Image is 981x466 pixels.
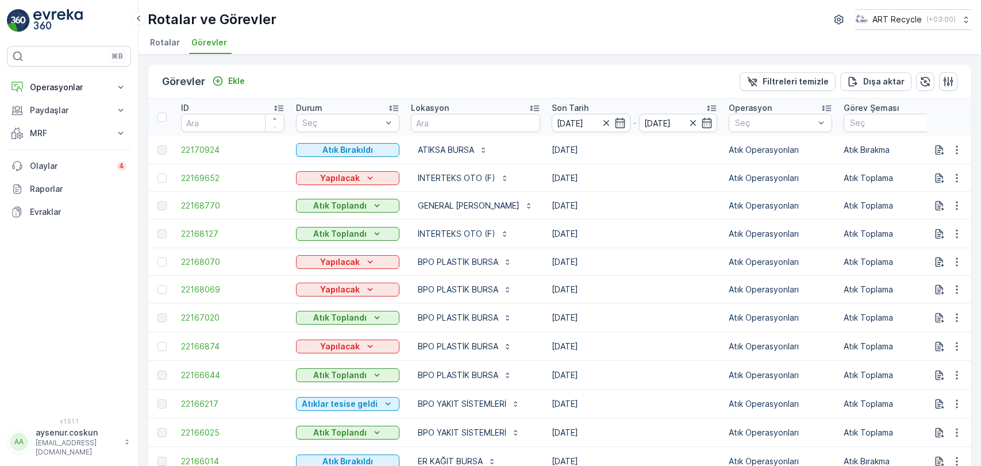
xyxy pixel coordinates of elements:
div: Toggle Row Selected [157,145,167,155]
td: [DATE] [546,332,723,361]
a: 22166217 [181,398,284,410]
p: Seç [735,117,814,129]
p: Atık Operasyonları [729,144,832,156]
p: Atık Toplama [844,369,947,381]
div: Toggle Row Selected [157,342,167,351]
p: Görev Şeması [844,102,899,114]
p: Atık Toplandı [313,200,367,211]
p: Yapılacak [320,284,360,295]
p: Raporlar [30,183,126,195]
p: Atık Operasyonları [729,398,832,410]
p: Son Tarih [552,102,588,114]
p: Rotalar ve Görevler [148,10,276,29]
div: AA [10,433,28,451]
td: [DATE] [546,390,723,418]
button: Atıklar tesise geldi [296,397,399,411]
p: MRF [30,128,108,139]
a: 22166644 [181,369,284,381]
button: Yapılacak [296,255,399,269]
img: image_23.png [855,13,868,26]
td: [DATE] [546,192,723,219]
div: Toggle Row Selected [157,229,167,238]
p: Operasyonlar [30,82,108,93]
button: Paydaşlar [7,99,131,122]
a: 22168770 [181,200,284,211]
button: Atık Toplandı [296,311,399,325]
p: BPO PLASTİK BURSA [418,369,498,381]
p: Durum [296,102,322,114]
div: Toggle Row Selected [157,257,167,267]
a: 22168070 [181,256,284,268]
p: Atık Operasyonları [729,172,832,184]
span: Rotalar [150,37,180,48]
p: Atık Toplama [844,341,947,352]
div: Toggle Row Selected [157,457,167,466]
p: Atık Operasyonları [729,200,832,211]
div: Toggle Row Selected [157,371,167,380]
td: [DATE] [546,418,723,447]
p: Atık Toplandı [313,427,367,438]
input: Ara [181,114,284,132]
p: Lokasyon [411,102,449,114]
button: Ekle [207,74,249,88]
button: Yapılacak [296,340,399,353]
p: Atık Toplama [844,172,947,184]
span: 22167020 [181,312,284,323]
div: Toggle Row Selected [157,201,167,210]
img: logo_light-DOdMpM7g.png [33,9,83,32]
div: Toggle Row Selected [157,174,167,183]
a: 22168069 [181,284,284,295]
p: İNTERTEKS OTO (F) [418,228,495,240]
p: Atık Operasyonları [729,256,832,268]
p: BPO PLASTİK BURSA [418,341,498,352]
button: Atık Bırakıldı [296,143,399,157]
span: 22166025 [181,427,284,438]
p: Atık Operasyonları [729,284,832,295]
p: Filtreleri temizle [763,76,829,87]
p: Seç [302,117,382,129]
p: Atık Operasyonları [729,427,832,438]
button: BPO PLASTİK BURSA [411,253,519,271]
button: Dışa aktar [840,72,911,91]
a: 22168127 [181,228,284,240]
span: 22169652 [181,172,284,184]
td: [DATE] [546,219,723,248]
p: GENERAL [PERSON_NAME] [418,200,520,211]
button: Operasyonlar [7,76,131,99]
td: [DATE] [546,136,723,164]
td: [DATE] [546,248,723,276]
p: Atık Toplama [844,200,947,211]
span: 22166874 [181,341,284,352]
p: Operasyon [729,102,772,114]
div: Toggle Row Selected [157,313,167,322]
p: Atıklar tesise geldi [302,398,378,410]
p: Atık Operasyonları [729,341,832,352]
button: BPO PLASTİK BURSA [411,309,519,327]
p: Atık Operasyonları [729,312,832,323]
button: İNTERTEKS OTO (F) [411,225,516,243]
p: BPO PLASTİK BURSA [418,284,498,295]
p: Yapılacak [320,256,360,268]
p: Atık Toplama [844,256,947,268]
button: GENERAL [PERSON_NAME] [411,197,540,215]
p: Atık Toplama [844,427,947,438]
p: ART Recycle [872,14,922,25]
button: İNTERTEKS OTO (F) [411,169,516,187]
p: Atık Operasyonları [729,369,832,381]
div: Toggle Row Selected [157,285,167,294]
p: Atık Toplama [844,312,947,323]
p: Ekle [228,75,245,87]
p: Dışa aktar [863,76,905,87]
button: Yapılacak [296,283,399,296]
td: [DATE] [546,164,723,192]
button: BPO PLASTİK BURSA [411,280,519,299]
button: BPO YAKIT SİSTEMLERİ [411,423,527,442]
p: Atık Bırakıldı [322,144,373,156]
p: Atık Toplama [844,398,947,410]
p: BPO PLASTİK BURSA [418,312,498,323]
a: Evraklar [7,201,131,224]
